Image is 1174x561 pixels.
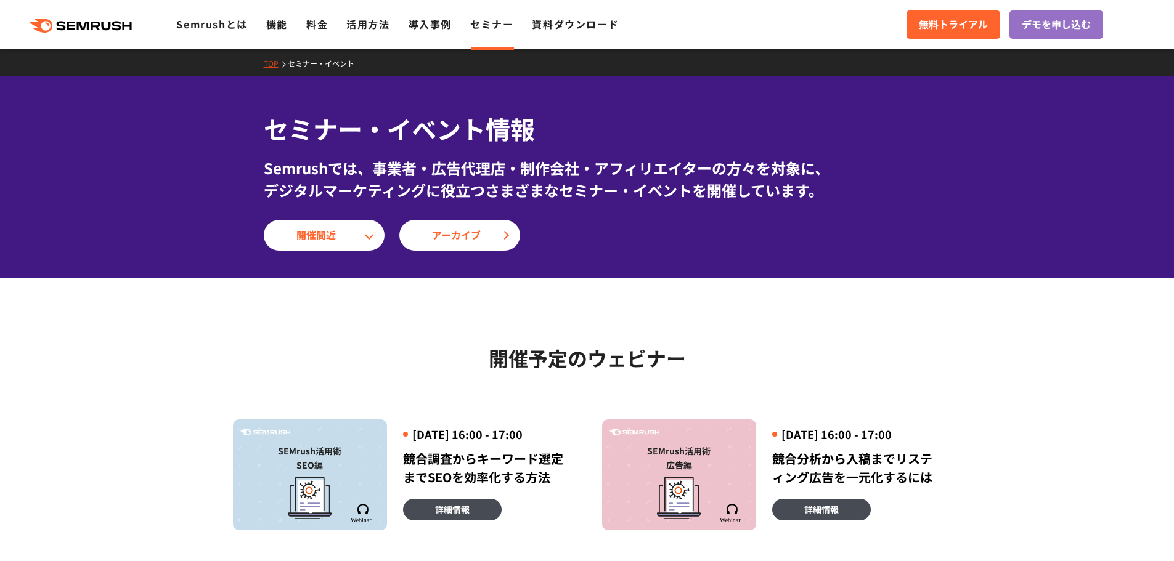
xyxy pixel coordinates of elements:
[919,17,988,33] span: 無料トライアル
[804,502,839,516] span: 詳細情報
[288,58,364,68] a: セミナー・イベント
[239,444,381,472] div: SEMrush活用術 SEO編
[240,429,290,436] img: Semrush
[719,504,744,523] img: Semrush
[1022,17,1091,33] span: デモを申し込む
[772,499,871,520] a: 詳細情報
[264,58,288,68] a: TOP
[409,17,452,31] a: 導入事例
[264,220,385,251] a: 開催間近
[233,342,942,373] h2: 開催予定のウェビナー
[264,111,911,147] h1: セミナー・イベント情報
[432,227,487,243] span: アーカイブ
[350,504,375,523] img: Semrush
[306,17,328,31] a: 料金
[772,450,942,486] div: 競合分析から入稿までリスティング広告を一元化するには
[907,10,1000,39] a: 無料トライアル
[296,227,352,243] span: 開催間近
[1009,10,1103,39] a: デモを申し込む
[264,157,911,201] div: Semrushでは、事業者・広告代理店・制作会社・アフィリエイターの方々を対象に、 デジタルマーケティングに役立つさまざまなセミナー・イベントを開催しています。
[266,17,288,31] a: 機能
[399,220,520,251] a: アーカイブ
[470,17,513,31] a: セミナー
[772,427,942,442] div: [DATE] 16:00 - 17:00
[609,429,659,436] img: Semrush
[403,427,573,442] div: [DATE] 16:00 - 17:00
[346,17,389,31] a: 活用方法
[403,450,573,486] div: 競合調査からキーワード選定までSEOを効率化する方法
[435,502,470,516] span: 詳細情報
[403,499,502,520] a: 詳細情報
[176,17,247,31] a: Semrushとは
[532,17,619,31] a: 資料ダウンロード
[608,444,750,472] div: SEMrush活用術 広告編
